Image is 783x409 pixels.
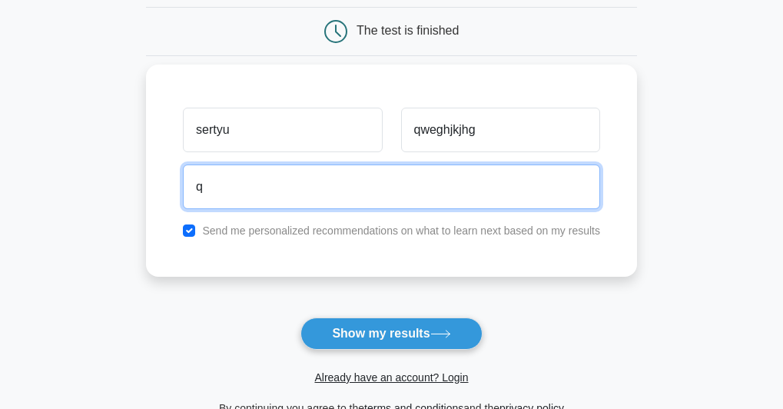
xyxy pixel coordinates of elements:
label: Send me personalized recommendations on what to learn next based on my results [202,224,600,237]
button: Show my results [300,318,482,350]
input: Email [183,165,600,209]
input: First name [183,108,382,152]
input: Last name [401,108,600,152]
a: Already have an account? Login [314,371,468,384]
div: The test is finished [357,24,459,37]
